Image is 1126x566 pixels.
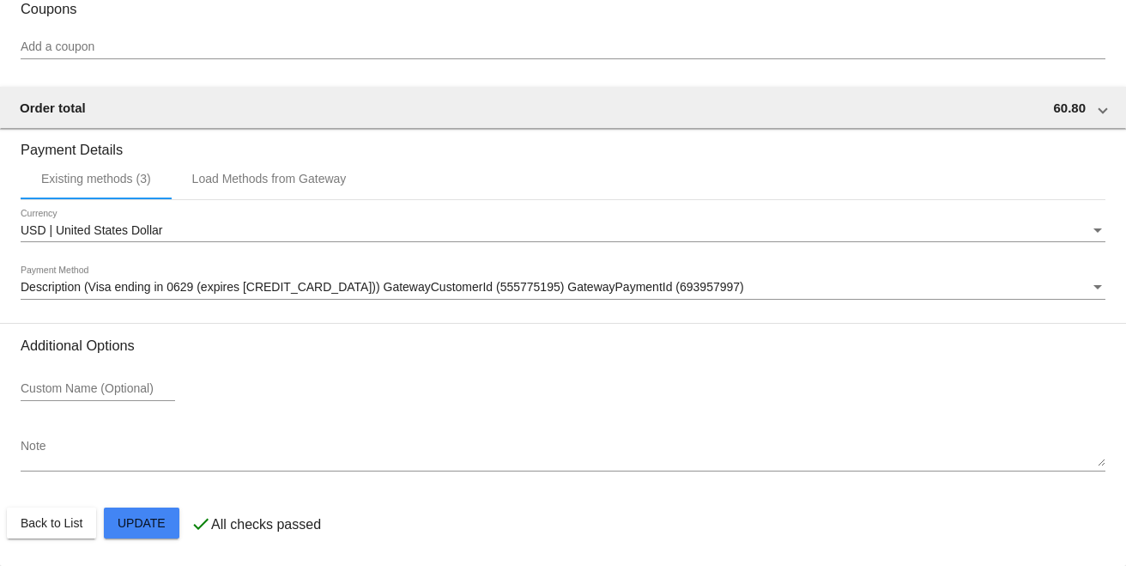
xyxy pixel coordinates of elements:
[21,281,1105,295] mat-select: Payment Method
[21,223,162,237] span: USD | United States Dollar
[21,338,1105,354] h3: Additional Options
[21,40,1105,54] input: Add a coupon
[21,280,744,294] span: Description (Visa ending in 0629 (expires [CREDIT_CARD_DATA])) GatewayCustomerId (555775195) Gate...
[104,508,179,539] button: Update
[192,172,347,186] div: Load Methods from Gateway
[118,516,166,530] span: Update
[21,382,175,396] input: Custom Name (Optional)
[7,508,96,539] button: Back to List
[21,516,82,530] span: Back to List
[21,129,1105,158] h3: Payment Details
[21,224,1105,238] mat-select: Currency
[41,172,151,186] div: Existing methods (3)
[1053,100,1086,115] span: 60.80
[191,514,211,534] mat-icon: check
[211,517,321,533] p: All checks passed
[20,100,86,115] span: Order total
